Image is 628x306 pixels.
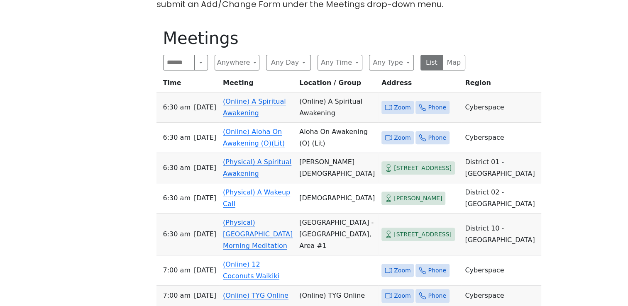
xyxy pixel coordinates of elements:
[163,192,191,204] span: 6:30 AM
[194,290,216,301] span: [DATE]
[194,132,216,143] span: [DATE]
[223,97,286,117] a: (Online) A Spiritual Awakening
[156,77,220,92] th: Time
[223,128,285,147] a: (Online) Aloha On Awakening (O)(Lit)
[215,55,259,70] button: Anywhere
[163,290,191,301] span: 7:00 AM
[223,260,279,280] a: (Online) 12 Coconuts Waikiki
[163,28,465,48] h1: Meetings
[163,102,191,113] span: 6:30 AM
[462,153,541,183] td: District 01 - [GEOGRAPHIC_DATA]
[194,55,208,70] button: Search
[223,188,290,208] a: (Physical) A Wakeup Call
[163,162,191,174] span: 6:30 AM
[223,219,293,250] a: (Physical) [GEOGRAPHIC_DATA] Morning Meditation
[394,133,411,143] span: Zoom
[462,92,541,123] td: Cyberspace
[220,77,296,92] th: Meeting
[394,229,452,240] span: [STREET_ADDRESS]
[296,153,378,183] td: [PERSON_NAME][DEMOGRAPHIC_DATA]
[163,132,191,143] span: 6:30 AM
[194,162,216,174] span: [DATE]
[296,123,378,153] td: Aloha On Awakening (O) (Lit)
[266,55,311,70] button: Any Day
[223,158,291,177] a: (Physical) A Spiritual Awakening
[223,291,288,299] a: (Online) TYG Online
[163,265,191,276] span: 7:00 AM
[428,291,446,301] span: Phone
[296,77,378,92] th: Location / Group
[163,55,195,70] input: Search
[194,192,216,204] span: [DATE]
[296,214,378,255] td: [GEOGRAPHIC_DATA] - [GEOGRAPHIC_DATA], Area #1
[462,255,541,286] td: Cyberspace
[318,55,362,70] button: Any Time
[428,133,446,143] span: Phone
[394,193,442,204] span: [PERSON_NAME]
[296,92,378,123] td: (Online) A Spiritual Awakening
[378,77,462,92] th: Address
[394,265,411,276] span: Zoom
[442,55,465,70] button: Map
[394,102,411,113] span: Zoom
[369,55,414,70] button: Any Type
[394,291,411,301] span: Zoom
[296,183,378,214] td: [DEMOGRAPHIC_DATA]
[428,102,446,113] span: Phone
[462,214,541,255] td: District 10 - [GEOGRAPHIC_DATA]
[394,163,452,173] span: [STREET_ADDRESS]
[194,228,216,240] span: [DATE]
[420,55,443,70] button: List
[163,228,191,240] span: 6:30 AM
[462,123,541,153] td: Cyberspace
[462,183,541,214] td: District 02 - [GEOGRAPHIC_DATA]
[428,265,446,276] span: Phone
[194,265,216,276] span: [DATE]
[194,102,216,113] span: [DATE]
[462,77,541,92] th: Region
